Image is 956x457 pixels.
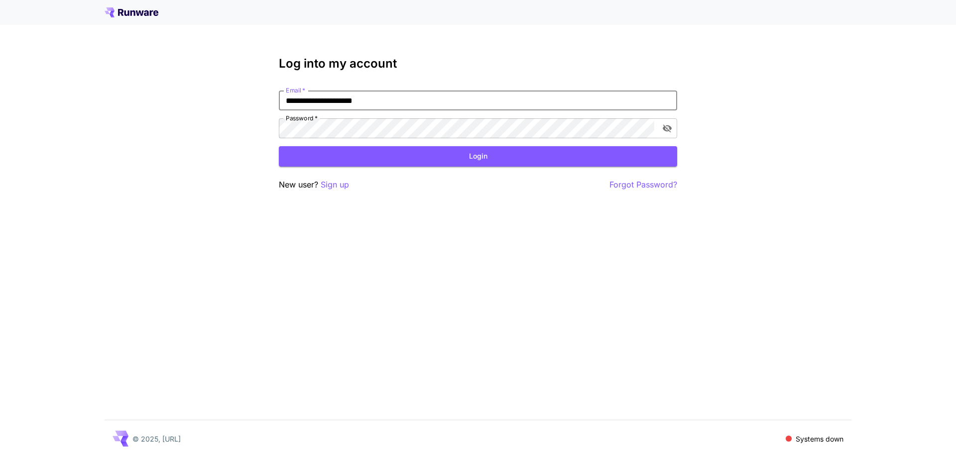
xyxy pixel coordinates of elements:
p: New user? [279,179,349,191]
p: Systems down [796,434,843,444]
button: toggle password visibility [658,119,676,137]
p: © 2025, [URL] [132,434,181,444]
button: Login [279,146,677,167]
label: Email [286,86,305,94]
label: Password [286,114,318,122]
button: Forgot Password? [609,179,677,191]
button: Sign up [321,179,349,191]
h3: Log into my account [279,57,677,71]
